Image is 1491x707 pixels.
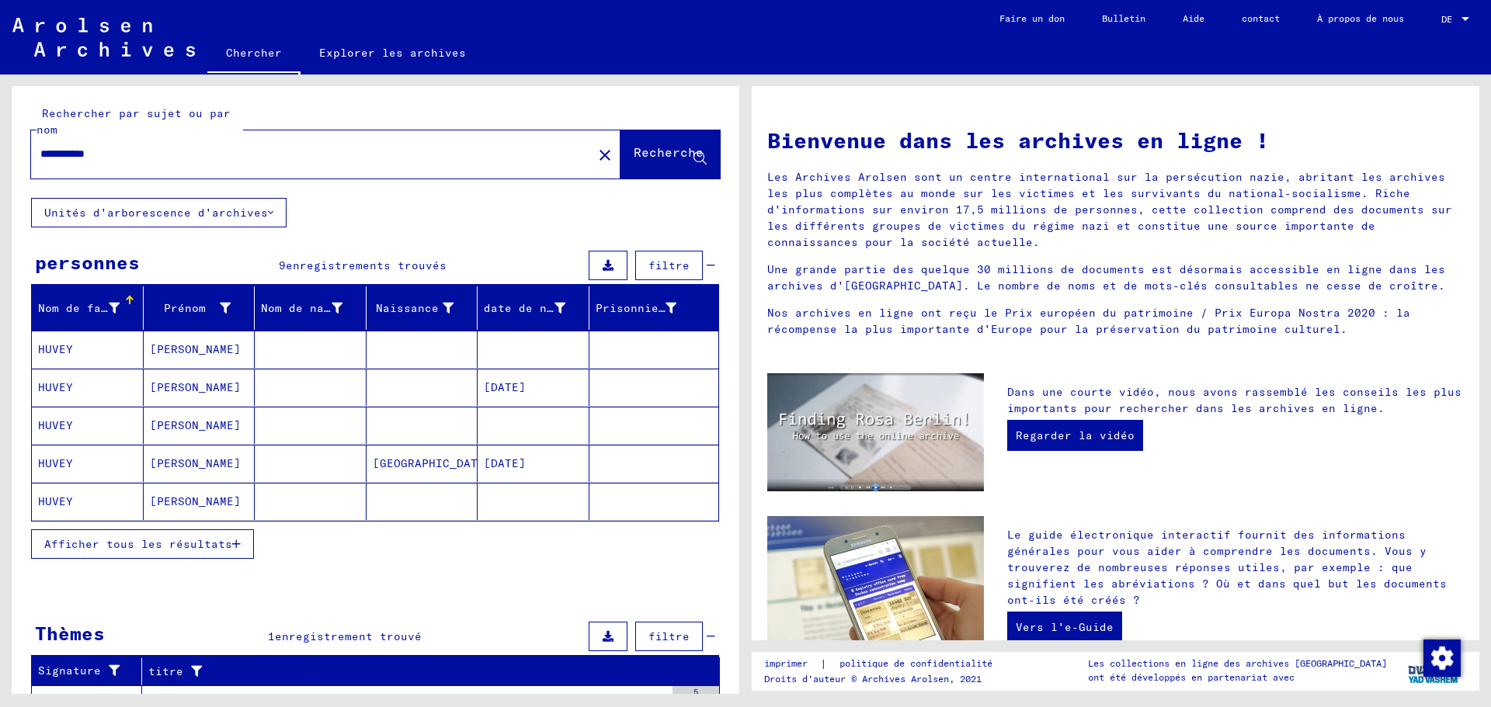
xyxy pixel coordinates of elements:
button: filtre [635,251,703,280]
font: filtre [648,258,690,272]
font: [PERSON_NAME] [150,456,241,470]
font: HUVEY [38,456,73,470]
font: Droits d'auteur © Archives Arolsen, 2021 [764,673,982,684]
font: HUVEY [38,380,73,394]
font: [GEOGRAPHIC_DATA]/[GEOGRAPHIC_DATA] [373,456,617,470]
button: Clair [589,139,620,170]
font: [DATE] [484,456,526,470]
font: Afficher tous les résultats [44,537,232,551]
a: Explorer les archives [301,34,485,71]
font: [DATE] [484,380,526,394]
img: yv_logo.png [1405,651,1463,690]
font: 9 [279,258,286,272]
font: contact [1242,12,1280,24]
div: Nom de famille [38,296,143,321]
mat-header-cell: Nom de famille [32,286,144,330]
a: imprimer [764,656,820,672]
font: politique de confidentialité [839,657,992,669]
font: enregistrements trouvés [286,258,447,272]
font: Bulletin [1102,12,1145,24]
div: Modifier le consentement [1423,639,1460,676]
font: 5 [693,687,698,697]
font: Recherche [634,144,704,160]
font: date de naissance [484,301,603,315]
div: Naissance [373,296,478,321]
div: Signature [38,659,141,684]
font: À propos de nous [1317,12,1404,24]
font: Aide [1183,12,1204,24]
font: personnes [35,251,140,274]
font: Explorer les archives [319,46,466,60]
div: date de naissance [484,296,589,321]
font: filtre [648,629,690,643]
button: Unités d'arborescence d'archives [31,198,287,227]
button: Afficher tous les résultats [31,529,254,559]
button: filtre [635,622,703,651]
font: HUVEY [38,342,73,356]
button: Recherche [620,130,720,178]
font: Prénom [164,301,206,315]
font: Bienvenue dans les archives en ligne ! [767,126,1269,154]
a: Regarder la vidéo [1007,420,1143,451]
mat-header-cell: Prisonnier # [589,286,719,330]
mat-header-cell: Prénom [144,286,255,330]
font: [PERSON_NAME] [150,380,241,394]
font: Les collections en ligne des archives [GEOGRAPHIC_DATA] [1088,657,1387,669]
a: Vers l'e-Guide [1007,612,1122,643]
font: Thèmes [35,622,105,645]
font: Nom de famille [38,301,136,315]
font: Unités d'arborescence d'archives [44,206,268,220]
font: Chercher [226,46,282,60]
font: imprimer [764,657,808,669]
div: Nom de naissance [261,296,366,321]
font: Naissance [376,301,439,315]
mat-header-cell: date de naissance [478,286,589,330]
font: Une grande partie des quelque 30 millions de documents est désormais accessible en ligne dans les... [767,262,1445,293]
font: Les Archives Arolsen sont un centre international sur la persécution nazie, abritant les archives... [767,170,1452,249]
font: Nos archives en ligne ont reçu le Prix européen du patrimoine / Prix Europa Nostra 2020 : la réco... [767,306,1410,336]
font: [PERSON_NAME] [150,494,241,508]
font: Rechercher par sujet ou par nom [36,106,231,137]
div: titre [148,659,700,684]
div: Prénom [150,296,255,321]
font: [PERSON_NAME] [150,342,241,356]
img: eguide.jpg [767,516,984,660]
font: enregistrement trouvé [275,629,422,643]
mat-header-cell: Naissance [367,286,478,330]
a: Chercher [207,34,301,75]
font: Vers l'e-Guide [1016,620,1114,634]
div: Prisonnier # [596,296,700,321]
font: titre [148,664,183,678]
img: video.jpg [767,373,984,491]
font: Regarder la vidéo [1016,428,1135,442]
a: politique de confidentialité [827,656,1011,672]
font: | [820,657,827,671]
font: Nom de naissance [261,301,373,315]
mat-header-cell: Nom de naissance [255,286,367,330]
font: HUVEY [38,418,73,432]
font: HUVEY [38,494,73,508]
font: Signature [38,664,101,678]
font: Dans une courte vidéo, nous avons rassemblé les conseils les plus importants pour rechercher dans... [1007,385,1461,415]
img: Arolsen_neg.svg [12,18,195,57]
font: ont été développés en partenariat avec [1088,671,1295,683]
font: Le guide électronique interactif fournit des informations générales pour vous aider à comprendre ... [1007,528,1447,607]
font: 1 [268,629,275,643]
mat-icon: close [596,146,614,165]
font: DE [1441,13,1452,25]
font: Faire un don [999,12,1065,24]
font: Prisonnier # [596,301,679,315]
img: Modifier le consentement [1423,639,1461,677]
font: [PERSON_NAME] [150,418,241,432]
